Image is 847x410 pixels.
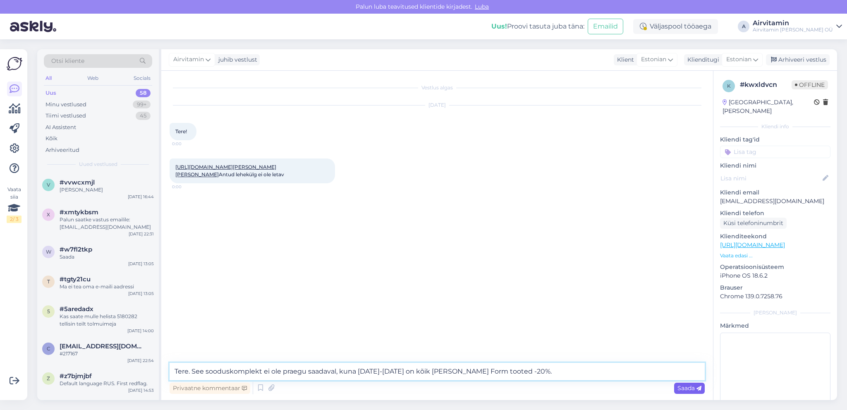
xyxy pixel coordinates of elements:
span: Saada [677,384,701,392]
span: Luba [472,3,491,10]
span: k [727,83,731,89]
div: Minu vestlused [45,101,86,109]
div: Kas saate mulle helista 5180282 tellisin teilt tolmuimeja [60,313,154,328]
img: Askly Logo [7,56,22,72]
a: AirvitaminAirvitamin [PERSON_NAME] OÜ [753,20,842,33]
div: Proovi tasuta juba täna: [491,22,584,31]
div: Klienditugi [684,55,719,64]
p: Kliendi email [720,188,830,197]
div: Kõik [45,134,57,143]
button: Emailid [588,19,623,34]
div: Airvitamin [753,20,833,26]
div: [DATE] 22:31 [129,231,154,237]
div: juhib vestlust [215,55,257,64]
span: 0:00 [172,184,203,190]
div: Airvitamin [PERSON_NAME] OÜ [753,26,833,33]
div: 58 [136,89,151,97]
div: [DATE] 14:53 [128,387,154,393]
div: [DATE] 13:05 [128,290,154,297]
p: Brauser [720,283,830,292]
span: Tere! [175,128,187,134]
div: [PERSON_NAME] [720,309,830,316]
div: [DATE] 22:54 [127,357,154,364]
div: [DATE] 16:44 [128,194,154,200]
div: Socials [132,73,152,84]
div: Web [86,73,100,84]
div: # kwxldvcn [740,80,792,90]
div: Klient [614,55,634,64]
p: Chrome 139.0.7258.76 [720,292,830,301]
span: Antud lehekülg ei ole letav [175,164,284,177]
div: Default language RUS. First redflag. [60,380,154,387]
p: Märkmed [720,321,830,330]
div: Vaata siia [7,186,22,223]
div: Arhiveeri vestlus [766,54,830,65]
span: #z7bjmjbf [60,372,92,380]
span: 5 [47,308,50,314]
div: AI Assistent [45,123,76,132]
span: x [47,211,50,218]
span: #w7fl2tkp [60,246,92,253]
p: Vaata edasi ... [720,252,830,259]
div: #217167 [60,350,154,357]
span: w [46,249,51,255]
div: Uus [45,89,56,97]
a: [URL][DOMAIN_NAME][PERSON_NAME][PERSON_NAME] [175,164,276,177]
div: [DATE] 14:00 [127,328,154,334]
div: Arhiveeritud [45,146,79,154]
span: v [47,182,50,188]
input: Lisa tag [720,146,830,158]
p: iPhone OS 18.6.2 [720,271,830,280]
div: Privaatne kommentaar [170,383,250,394]
textarea: Tere. See sooduskomplekt ei ole praegu saadaval, kuna [DATE]-[DATE] on kõik [PERSON_NAME] Form to... [170,363,705,380]
p: Kliendi telefon [720,209,830,218]
div: Saada [60,253,154,261]
span: #vvwcxmjl [60,179,95,186]
div: 45 [136,112,151,120]
span: t [47,278,50,285]
div: [DATE] [170,101,705,109]
div: [PERSON_NAME] [60,186,154,194]
input: Lisa nimi [720,174,821,183]
div: 2 / 3 [7,216,22,223]
div: [DATE] 13:05 [128,261,154,267]
p: [EMAIL_ADDRESS][DOMAIN_NAME] [720,197,830,206]
div: Väljaspool tööaega [633,19,718,34]
p: Operatsioonisüsteem [720,263,830,271]
span: Airvitamin [173,55,204,64]
span: 0:00 [172,141,203,147]
div: Vestlus algas [170,84,705,91]
p: Kliendi tag'id [720,135,830,144]
div: Tiimi vestlused [45,112,86,120]
span: c [47,345,50,352]
div: Kliendi info [720,123,830,130]
span: #xmtykbsm [60,209,98,216]
div: Küsi telefoninumbrit [720,218,787,229]
div: 99+ [133,101,151,109]
span: Otsi kliente [51,57,84,65]
div: [GEOGRAPHIC_DATA], [PERSON_NAME] [723,98,814,115]
div: Palun saatke vastus emailile: [EMAIL_ADDRESS][DOMAIN_NAME] [60,216,154,231]
span: Uued vestlused [79,161,117,168]
span: #tgty21cu [60,276,91,283]
p: Klienditeekond [720,232,830,241]
span: coolipreyly@hotmail.com [60,343,146,350]
b: Uus! [491,22,507,30]
div: A [738,21,749,32]
span: Estonian [726,55,751,64]
span: Estonian [641,55,666,64]
span: Offline [792,80,828,89]
div: All [44,73,53,84]
span: #5aredadx [60,305,93,313]
span: z [47,375,50,381]
a: [URL][DOMAIN_NAME] [720,241,785,249]
p: Kliendi nimi [720,161,830,170]
div: Ma ei tea oma e-maili aadressi [60,283,154,290]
